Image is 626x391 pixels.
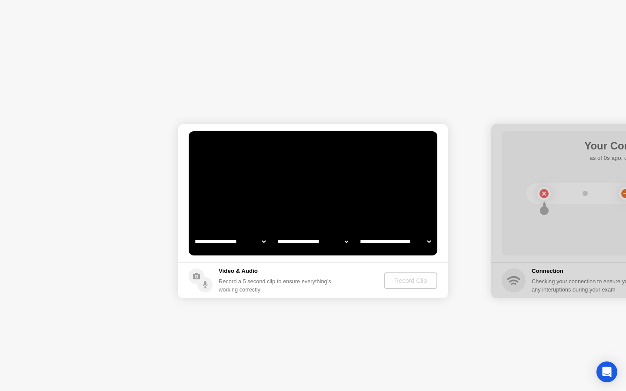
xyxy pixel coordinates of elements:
div: Open Intercom Messenger [596,361,617,382]
select: Available cameras [193,233,267,250]
select: Available microphones [358,233,433,250]
select: Available speakers [276,233,350,250]
div: Record Clip [387,277,434,284]
button: Record Clip [384,272,437,289]
h5: Video & Audio [219,267,335,275]
div: Record a 5 second clip to ensure everything’s working correctly [219,277,335,294]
